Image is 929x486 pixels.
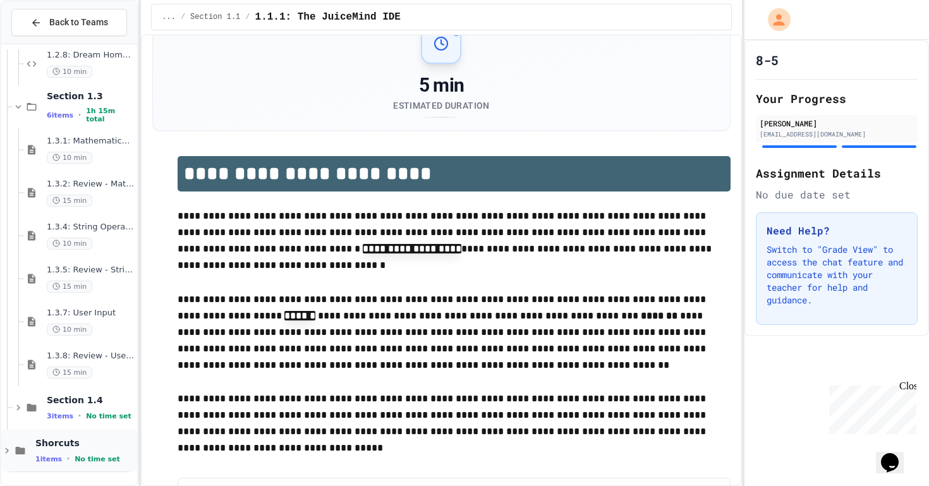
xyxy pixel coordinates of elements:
[756,164,918,182] h2: Assignment Details
[756,90,918,107] h2: Your Progress
[190,12,240,22] span: Section 1.1
[47,136,135,147] span: 1.3.1: Mathematical Operators
[756,187,918,202] div: No due date set
[86,412,131,420] span: No time set
[47,152,92,164] span: 10 min
[5,5,87,80] div: Chat with us now!Close
[86,107,135,123] span: 1h 15m total
[393,74,489,97] div: 5 min
[47,66,92,78] span: 10 min
[255,9,401,25] span: 1.1.1: The JuiceMind IDE
[47,179,135,190] span: 1.3.2: Review - Mathematical Operators
[47,195,92,207] span: 15 min
[47,281,92,293] span: 15 min
[245,12,250,22] span: /
[181,12,185,22] span: /
[876,435,916,473] iframe: chat widget
[35,455,62,463] span: 1 items
[47,90,135,102] span: Section 1.3
[35,437,135,449] span: Shorcuts
[824,380,916,434] iframe: chat widget
[760,118,914,129] div: [PERSON_NAME]
[78,110,81,120] span: •
[767,223,907,238] h3: Need Help?
[47,265,135,276] span: 1.3.5: Review - String Operators
[47,111,73,119] span: 6 items
[11,9,127,36] button: Back to Teams
[49,16,108,29] span: Back to Teams
[75,455,120,463] span: No time set
[78,411,81,421] span: •
[760,130,914,139] div: [EMAIL_ADDRESS][DOMAIN_NAME]
[47,324,92,336] span: 10 min
[47,222,135,233] span: 1.3.4: String Operators
[47,367,92,379] span: 15 min
[47,308,135,319] span: 1.3.7: User Input
[756,51,779,69] h1: 8-5
[47,238,92,250] span: 10 min
[393,99,489,112] div: Estimated Duration
[47,412,73,420] span: 3 items
[67,454,70,464] span: •
[47,394,135,406] span: Section 1.4
[767,243,907,307] p: Switch to "Grade View" to access the chat feature and communicate with your teacher for help and ...
[47,50,135,61] span: 1.2.8: Dream Home ASCII Art
[47,351,135,361] span: 1.3.8: Review - User Input
[162,12,176,22] span: ...
[755,5,794,34] div: My Account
